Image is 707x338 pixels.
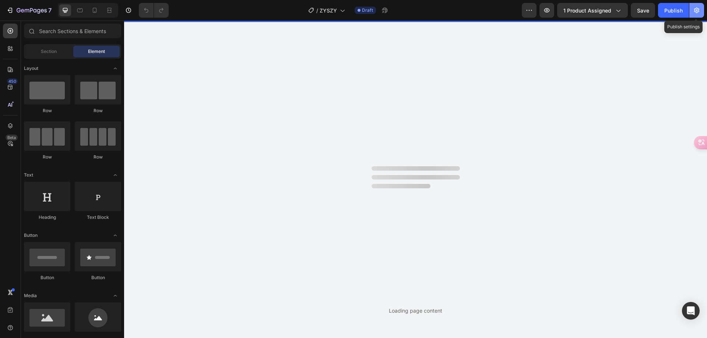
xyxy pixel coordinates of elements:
span: Draft [362,7,373,14]
button: 7 [3,3,55,18]
div: Loading page content [389,307,442,314]
div: Row [75,107,121,114]
span: Toggle open [109,63,121,74]
div: Row [24,154,70,160]
span: / [316,7,318,14]
div: Beta [6,135,18,140]
span: 1 product assigned [563,7,611,14]
span: Section [41,48,57,55]
div: Row [24,107,70,114]
span: Element [88,48,105,55]
span: Media [24,292,37,299]
div: Row [75,154,121,160]
p: 7 [48,6,52,15]
span: Text [24,172,33,178]
button: 1 product assigned [557,3,628,18]
button: Save [631,3,655,18]
div: Button [24,274,70,281]
span: Layout [24,65,38,72]
button: Publish [658,3,689,18]
input: Search Sections & Elements [24,24,121,38]
div: Publish [664,7,683,14]
span: Button [24,232,38,239]
span: Toggle open [109,290,121,302]
div: Heading [24,214,70,221]
div: Undo/Redo [139,3,169,18]
span: Save [637,7,649,14]
div: Open Intercom Messenger [682,302,700,320]
span: Toggle open [109,169,121,181]
div: 450 [7,78,18,84]
div: Button [75,274,121,281]
span: ZYSZY [320,7,337,14]
div: Text Block [75,214,121,221]
span: Toggle open [109,230,121,241]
